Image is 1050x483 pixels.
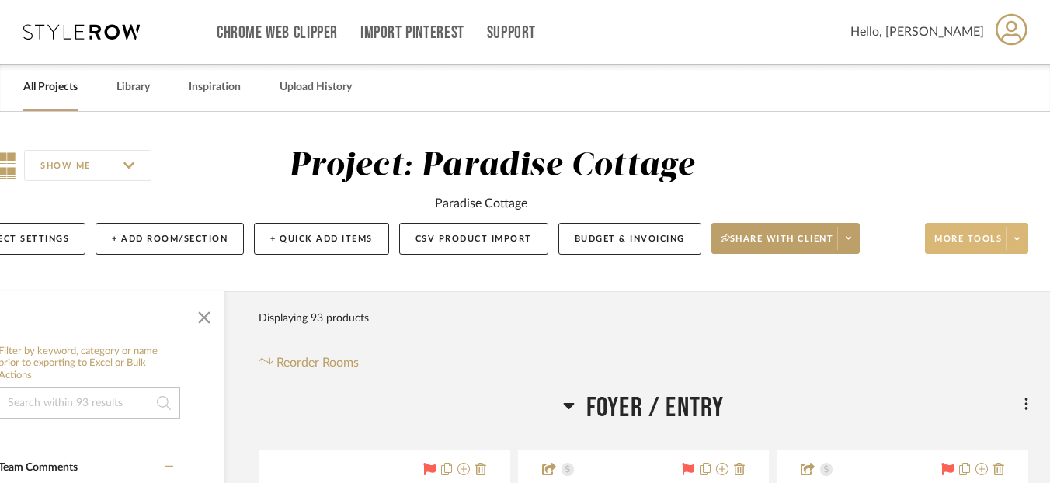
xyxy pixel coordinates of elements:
[189,77,241,98] a: Inspiration
[850,23,984,41] span: Hello, [PERSON_NAME]
[399,223,548,255] button: CSV Product Import
[259,303,369,334] div: Displaying 93 products
[23,77,78,98] a: All Projects
[189,299,220,330] button: Close
[721,233,834,256] span: Share with client
[276,353,359,372] span: Reorder Rooms
[254,223,389,255] button: + Quick Add Items
[558,223,701,255] button: Budget & Invoicing
[925,223,1028,254] button: More tools
[934,233,1002,256] span: More tools
[96,223,244,255] button: + Add Room/Section
[711,223,861,254] button: Share with client
[217,26,338,40] a: Chrome Web Clipper
[586,391,725,425] span: Foyer / Entry
[435,194,527,213] div: Paradise Cottage
[280,77,352,98] a: Upload History
[360,26,464,40] a: Import Pinterest
[116,77,150,98] a: Library
[487,26,536,40] a: Support
[289,150,695,182] div: Project: Paradise Cottage
[259,353,359,372] button: Reorder Rooms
